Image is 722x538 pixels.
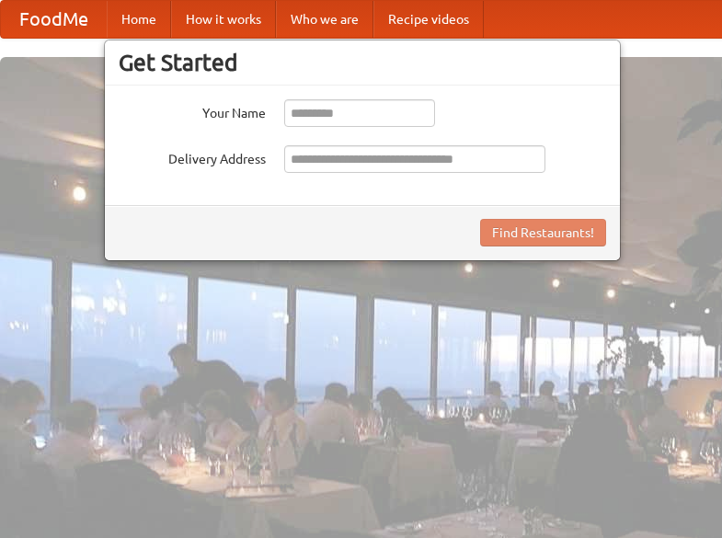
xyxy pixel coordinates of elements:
[119,49,606,76] h3: Get Started
[373,1,484,38] a: Recipe videos
[119,99,266,122] label: Your Name
[171,1,276,38] a: How it works
[119,145,266,168] label: Delivery Address
[480,219,606,246] button: Find Restaurants!
[1,1,107,38] a: FoodMe
[107,1,171,38] a: Home
[276,1,373,38] a: Who we are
